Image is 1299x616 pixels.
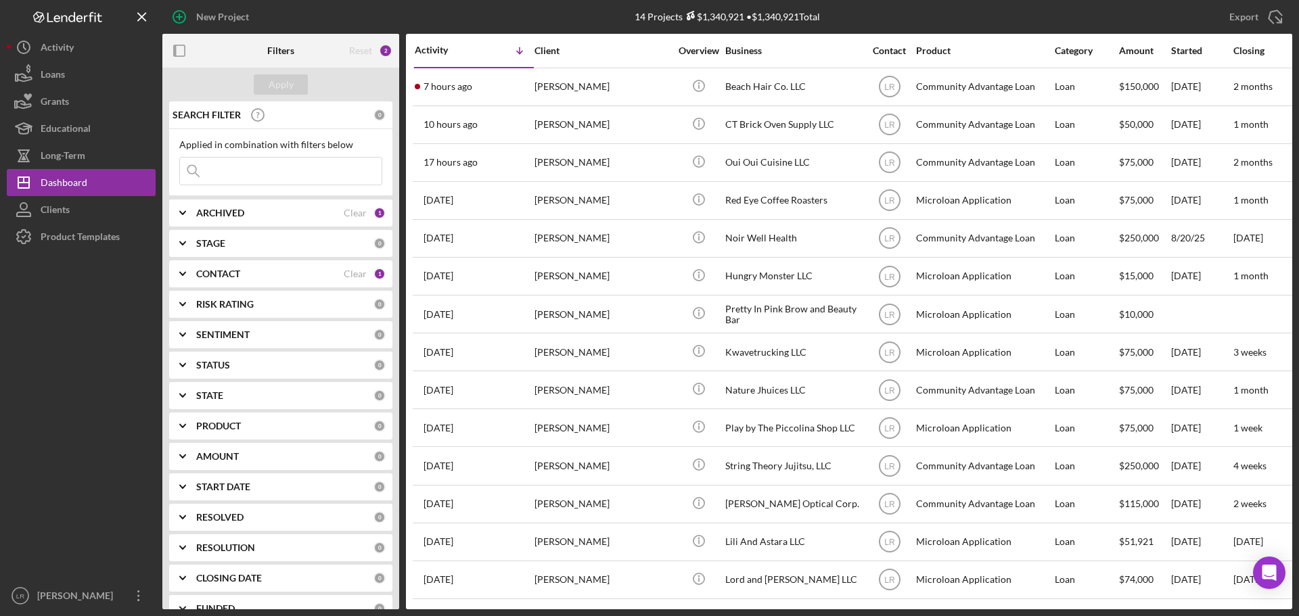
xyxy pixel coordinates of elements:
[373,572,386,584] div: 0
[725,145,861,181] div: Oui Oui Cuisine LLC
[534,145,670,181] div: [PERSON_NAME]
[344,208,367,218] div: Clear
[1171,258,1232,294] div: [DATE]
[916,183,1051,218] div: Microloan Application
[1055,524,1118,560] div: Loan
[1119,460,1159,471] span: $250,000
[1171,562,1232,598] div: [DATE]
[1119,270,1154,281] span: $15,000
[916,562,1051,598] div: Microloan Application
[916,220,1051,256] div: Community Advantage Loan
[41,88,69,118] div: Grants
[534,107,670,143] div: [PERSON_NAME]
[1171,220,1232,256] div: 8/20/25
[267,45,294,56] b: Filters
[884,272,895,281] text: LR
[373,109,386,121] div: 0
[1171,145,1232,181] div: [DATE]
[1055,45,1118,56] div: Category
[373,450,386,463] div: 0
[196,3,249,30] div: New Project
[725,69,861,105] div: Beach Hair Co. LLC
[534,448,670,483] div: [PERSON_NAME]
[196,451,239,462] b: AMOUNT
[1233,536,1263,547] time: [DATE]
[534,562,670,598] div: [PERSON_NAME]
[349,45,372,56] div: Reset
[1233,460,1267,471] time: 4 weeks
[1055,107,1118,143] div: Loan
[373,542,386,554] div: 0
[1171,107,1232,143] div: [DATE]
[534,258,670,294] div: [PERSON_NAME]
[916,258,1051,294] div: Microloan Application
[864,45,915,56] div: Contact
[1253,556,1285,589] div: Open Intercom Messenger
[884,234,895,243] text: LR
[7,34,156,61] button: Activity
[344,268,367,279] div: Clear
[1171,524,1232,560] div: [DATE]
[1119,308,1154,320] span: $10,000
[1171,410,1232,446] div: [DATE]
[7,88,156,115] a: Grants
[41,196,70,227] div: Clients
[916,296,1051,332] div: Microloan Application
[884,423,895,433] text: LR
[916,486,1051,522] div: Community Advantage Loan
[41,61,65,91] div: Loans
[196,603,235,614] b: FUNDED
[884,348,895,357] text: LR
[884,462,895,471] text: LR
[173,110,241,120] b: SEARCH FILTER
[41,142,85,172] div: Long-Term
[1055,410,1118,446] div: Loan
[1171,183,1232,218] div: [DATE]
[1171,69,1232,105] div: [DATE]
[534,183,670,218] div: [PERSON_NAME]
[373,268,386,280] div: 1
[534,45,670,56] div: Client
[1055,562,1118,598] div: Loan
[725,183,861,218] div: Red Eye Coffee Roasters
[725,296,861,332] div: Pretty In Pink Brow and Beauty Bar
[1055,334,1118,370] div: Loan
[196,268,240,279] b: CONTACT
[725,45,861,56] div: Business
[424,574,453,585] time: 2025-05-01 20:53
[1233,573,1263,585] time: [DATE]
[534,486,670,522] div: [PERSON_NAME]
[373,207,386,219] div: 1
[534,296,670,332] div: [PERSON_NAME]
[196,573,262,584] b: CLOSING DATE
[196,299,254,310] b: RISK RATING
[884,500,895,509] text: LR
[1119,422,1154,433] span: $75,000
[1171,45,1232,56] div: Started
[1119,346,1154,358] span: $75,000
[884,385,895,395] text: LR
[916,410,1051,446] div: Microloan Application
[1233,118,1269,130] time: 1 month
[424,498,453,509] time: 2025-08-22 15:15
[916,334,1051,370] div: Microloan Application
[424,385,453,396] time: 2025-09-03 08:59
[916,45,1051,56] div: Product
[1055,69,1118,105] div: Loan
[7,169,156,196] a: Dashboard
[196,329,250,340] b: SENTIMENT
[7,223,156,250] button: Product Templates
[725,410,861,446] div: Play by The Piccolina Shop LLC
[683,11,744,22] div: $1,340,921
[7,115,156,142] a: Educational
[1171,334,1232,370] div: [DATE]
[635,11,820,22] div: 14 Projects • $1,340,921 Total
[1216,3,1292,30] button: Export
[424,157,478,168] time: 2025-10-03 03:27
[884,310,895,319] text: LR
[1233,422,1262,433] time: 1 week
[725,220,861,256] div: Noir Well Health
[673,45,724,56] div: Overview
[196,208,244,218] b: ARCHIVED
[196,390,223,401] b: STATE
